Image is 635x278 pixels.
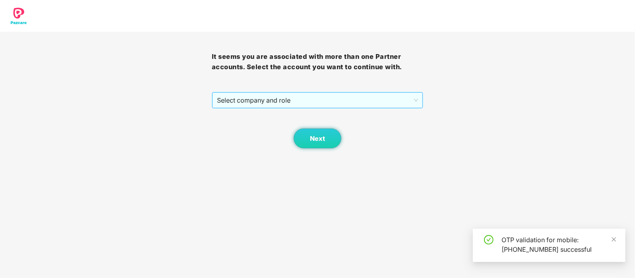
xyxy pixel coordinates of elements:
[212,52,424,72] h3: It seems you are associated with more than one Partner accounts. Select the account you want to c...
[611,237,617,242] span: close
[484,235,494,245] span: check-circle
[217,93,418,108] span: Select company and role
[501,235,616,254] div: OTP validation for mobile: [PHONE_NUMBER] successful
[310,135,325,142] span: Next
[294,128,341,148] button: Next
